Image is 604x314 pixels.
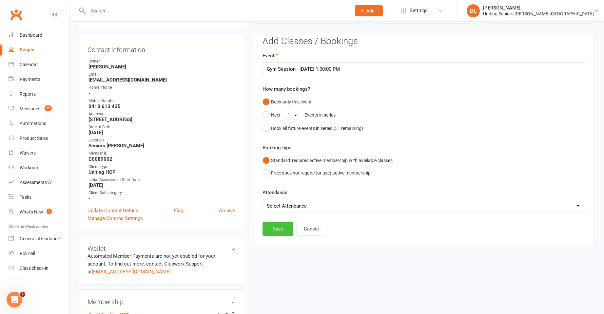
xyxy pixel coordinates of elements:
h3: Membership [88,298,235,305]
a: Assessments [9,175,69,190]
div: Next [271,111,281,119]
a: General attendance kiosk mode [9,231,69,246]
div: Roll call [20,251,35,256]
div: People [20,47,34,52]
strong: C0089002 [88,156,235,162]
div: General attendance [20,236,60,241]
div: Automations [20,121,46,126]
div: Home Phone [88,84,235,91]
button: Save [263,222,293,236]
h3: Wallet [88,245,235,252]
a: Messages 12 [9,102,69,116]
div: Client Type [88,164,235,170]
div: Uniting Seniors [PERSON_NAME][GEOGRAPHIC_DATA] [483,11,594,17]
a: Payments [9,72,69,87]
div: Dashboard [20,32,42,38]
span: Add [366,8,375,13]
div: Location [88,137,235,143]
a: Class kiosk mode [9,261,69,276]
input: Please select an Event [263,62,586,76]
a: Manage Comms Settings [88,214,143,222]
div: Member ID [88,150,235,157]
a: Calendar [9,57,69,72]
strong: [STREET_ADDRESS] [88,117,235,122]
div: Assessments [20,180,52,185]
div: Reports [20,91,36,97]
span: 1 [47,209,52,214]
div: Book all future events in series ( 51 remaining) [271,125,363,132]
strong: [EMAIL_ADDRESS][DOMAIN_NAME] [88,77,235,83]
button: Add [355,5,383,16]
a: Tasks [9,190,69,205]
strong: 0418 613 435 [88,103,235,109]
div: What's New [20,209,43,214]
a: Update Contact Details [88,207,138,214]
div: Events in series [304,111,336,119]
div: Tasks [20,194,31,200]
label: How many bookings? [263,85,310,93]
a: Dashboard [9,28,69,43]
div: DL [467,4,480,17]
div: Address [88,111,235,117]
div: Workouts [20,165,39,170]
a: Product Sales [9,131,69,146]
div: Messages [20,106,40,111]
a: Reports [9,87,69,102]
strong: [PERSON_NAME] [88,64,235,70]
strong: - [88,90,235,96]
div: [PERSON_NAME] [483,5,594,11]
div: Owner [88,58,235,65]
span: Settings [410,3,428,18]
label: Attendance [263,189,287,196]
button: Free: does not require (or use) active membership [263,167,371,179]
div: Initial Assessment Start Date [88,177,235,183]
a: Clubworx [8,7,24,23]
div: Mobile Number [88,98,235,104]
iframe: Intercom live chat [7,292,22,307]
button: Cancel [296,222,326,236]
strong: [DATE] [88,130,235,136]
h3: Add Classes / Bookings [263,36,586,46]
button: Book all future events in series (51 remaining) [263,122,363,135]
div: Email [88,71,235,78]
div: Calendar [20,62,38,67]
strong: Uniting HCP [88,169,235,175]
a: What's New1 [9,205,69,219]
a: Automations [9,116,69,131]
strong: - [88,195,235,201]
label: Event [263,52,278,60]
div: Waivers [20,150,36,156]
button: Standard: requires active membership with available classes [263,154,393,167]
strong: Seniors [PERSON_NAME] [88,143,235,149]
input: Search... [86,6,346,15]
label: Booking type [263,144,291,152]
div: Payments [20,77,40,82]
a: Workouts [9,160,69,175]
a: Flag [174,207,183,214]
a: Archive [219,207,235,214]
button: NextEvents in series [263,108,339,122]
strong: [DATE] [88,182,235,188]
div: Class check-in [20,266,49,271]
div: Client Subcategory [88,190,235,196]
no-payment-system: Automated Member Payments are not yet enabled for your account. To find out more, contact Clubwor... [88,253,215,275]
h3: Contact information [88,44,235,53]
div: Date of Birth [88,124,235,130]
a: [EMAIL_ADDRESS][DOMAIN_NAME] [92,269,171,275]
span: 1 [20,292,25,297]
a: People [9,43,69,57]
a: Roll call [9,246,69,261]
span: 12 [45,105,52,111]
a: Waivers [9,146,69,160]
button: Book only this event [263,96,312,108]
div: Product Sales [20,136,48,141]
